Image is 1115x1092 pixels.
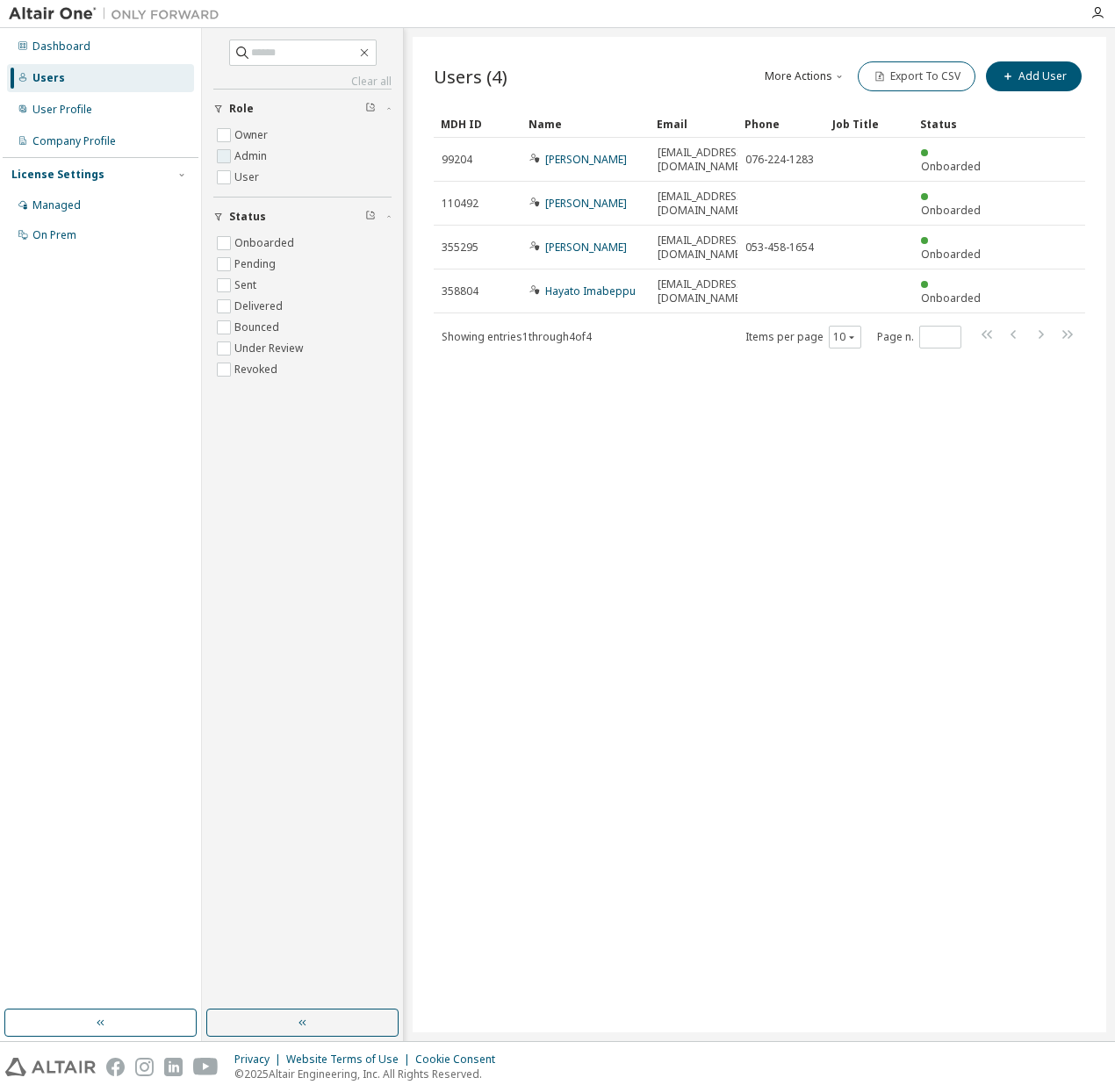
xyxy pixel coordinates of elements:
div: Users [32,71,65,85]
label: User [234,167,263,188]
button: 10 [833,330,857,344]
button: Status [213,198,392,236]
img: linkedin.svg [164,1058,183,1076]
label: Owner [234,125,271,146]
img: Altair One [9,5,228,23]
label: Under Review [234,338,306,359]
button: Export To CSV [858,61,975,91]
img: facebook.svg [106,1058,125,1076]
img: altair_logo.svg [5,1058,96,1076]
span: 99204 [442,153,472,167]
label: Pending [234,254,279,275]
span: [EMAIL_ADDRESS][DOMAIN_NAME] [658,190,746,218]
span: 053-458-1654 [745,241,814,255]
a: [PERSON_NAME] [545,152,627,167]
div: User Profile [32,103,92,117]
span: [EMAIL_ADDRESS][DOMAIN_NAME] [658,146,746,174]
span: Items per page [745,326,861,348]
span: Clear filter [365,210,376,224]
div: On Prem [32,228,76,242]
div: Name [529,110,643,138]
div: Dashboard [32,40,90,54]
button: More Actions [763,61,847,91]
span: 355295 [442,241,478,255]
div: Privacy [234,1052,286,1067]
div: Job Title [832,110,906,138]
span: Onboarded [921,291,981,305]
div: MDH ID [441,110,514,138]
span: Clear filter [365,102,376,116]
label: Delivered [234,296,286,317]
img: instagram.svg [135,1058,154,1076]
button: Add User [986,61,1082,91]
label: Bounced [234,317,283,338]
p: © 2025 Altair Engineering, Inc. All Rights Reserved. [234,1067,506,1081]
div: Managed [32,198,81,212]
label: Revoked [234,359,281,380]
span: [EMAIL_ADDRESS][DOMAIN_NAME] [658,233,746,262]
div: Phone [745,110,818,138]
a: Hayato Imabeppu [545,284,636,298]
div: Email [657,110,730,138]
button: Role [213,90,392,128]
div: License Settings [11,168,104,182]
label: Admin [234,146,270,167]
div: Website Terms of Use [286,1052,415,1067]
div: Status [920,110,994,138]
span: Users (4) [434,64,507,89]
img: youtube.svg [193,1058,219,1076]
label: Onboarded [234,233,298,254]
div: Cookie Consent [415,1052,506,1067]
a: [PERSON_NAME] [545,196,627,211]
span: Onboarded [921,247,981,262]
span: Page n. [877,326,961,348]
span: 358804 [442,284,478,298]
span: Onboarded [921,159,981,174]
span: Role [229,102,254,116]
span: 076-224-1283 [745,153,814,167]
span: Status [229,210,266,224]
a: Clear all [213,75,392,89]
div: Company Profile [32,134,116,148]
a: [PERSON_NAME] [545,240,627,255]
span: [EMAIL_ADDRESS][DOMAIN_NAME] [658,277,746,305]
span: Onboarded [921,203,981,218]
span: Showing entries 1 through 4 of 4 [442,329,592,344]
span: 110492 [442,197,478,211]
label: Sent [234,275,260,296]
